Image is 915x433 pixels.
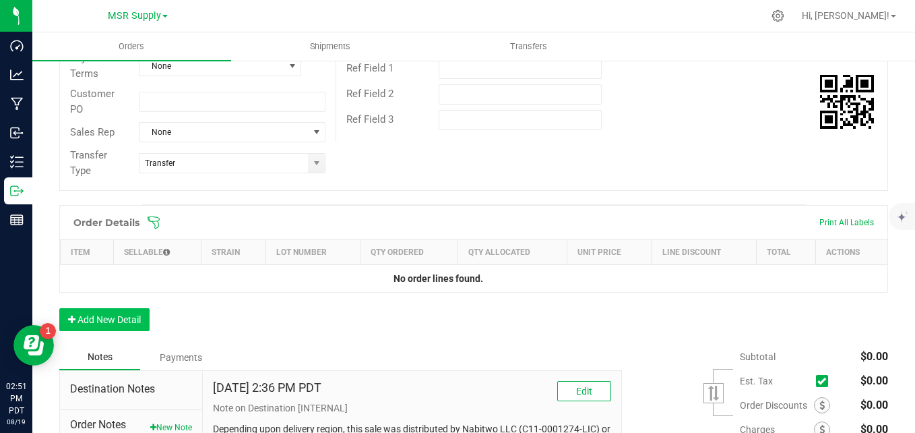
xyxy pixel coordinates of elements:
[108,10,161,22] span: MSR Supply
[346,62,393,74] span: Ref Field 1
[10,39,24,53] inline-svg: Dashboard
[10,97,24,111] inline-svg: Manufacturing
[346,113,393,125] span: Ref Field 3
[430,32,629,61] a: Transfers
[10,126,24,140] inline-svg: Inbound
[816,372,834,391] span: Calculate excise tax
[860,350,888,363] span: $0.00
[740,351,776,362] span: Subtotal
[70,88,115,115] span: Customer PO
[769,9,786,22] div: Manage settings
[32,32,231,61] a: Orders
[458,240,567,265] th: Qty Allocated
[100,40,162,53] span: Orders
[802,10,889,21] span: Hi, [PERSON_NAME]!
[70,126,115,138] span: Sales Rep
[266,240,360,265] th: Lot Number
[10,68,24,82] inline-svg: Analytics
[557,381,611,401] button: Edit
[113,240,201,265] th: Sellable
[61,240,114,265] th: Item
[740,400,814,411] span: Order Discounts
[59,308,150,331] button: Add New Detail
[59,345,140,370] div: Notes
[70,381,192,397] span: Destination Notes
[231,32,430,61] a: Shipments
[757,240,816,265] th: Total
[820,75,874,129] img: Scan me!
[860,399,888,411] span: $0.00
[201,240,266,265] th: Strain
[13,325,54,366] iframe: Resource center
[73,217,139,228] h1: Order Details
[567,240,652,265] th: Unit Price
[360,240,458,265] th: Qty Ordered
[292,40,369,53] span: Shipments
[10,155,24,169] inline-svg: Inventory
[576,386,592,397] span: Edit
[6,417,26,427] p: 08/19
[70,149,107,177] span: Transfer Type
[346,88,393,100] span: Ref Field 2
[213,401,611,415] p: Note on Destination [INTERNAL]
[10,213,24,227] inline-svg: Reports
[652,240,756,265] th: Line Discount
[740,376,811,386] span: Est. Tax
[139,123,308,142] span: None
[816,240,887,265] th: Actions
[139,57,284,76] span: None
[213,381,321,395] h4: [DATE] 2:36 PM PDT
[40,323,56,339] iframe: Resource center unread badge
[6,380,26,417] p: 02:51 PM PDT
[393,273,483,284] strong: No order lines found.
[70,52,109,80] span: Payment Terms
[70,417,192,433] span: Order Notes
[10,184,24,198] inline-svg: Outbound
[492,40,565,53] span: Transfers
[820,75,874,129] qrcode: 00009283
[860,374,888,387] span: $0.00
[140,345,221,370] div: Payments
